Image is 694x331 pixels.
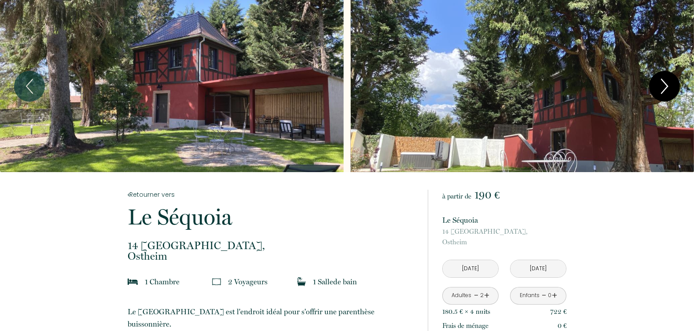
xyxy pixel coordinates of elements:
div: 0 [547,291,552,300]
span: s [264,277,268,286]
p: Frais de ménage [442,320,488,331]
p: Le [GEOGRAPHIC_DATA] est l'endroit idéal pour s'offrir une parenthèse buissonnière. [128,305,416,330]
a: + [484,289,489,302]
p: 180.5 € × 4 nuit [442,306,490,317]
p: Ostheim [128,240,416,261]
a: + [552,289,557,302]
p: 1 Salle de bain [313,276,357,288]
span: 14 [GEOGRAPHIC_DATA], [128,240,416,251]
a: - [474,289,479,302]
div: 2 [480,291,484,300]
div: Enfants [520,291,540,300]
a: Retourner vers [128,190,416,199]
input: Départ [510,260,566,277]
p: 0 € [558,320,567,331]
a: - [542,289,547,302]
span: 190 € [474,189,499,201]
span: 14 [GEOGRAPHIC_DATA], [442,226,566,237]
div: Adultes [452,291,471,300]
p: Ostheim [442,226,566,247]
p: Le Séquoia [442,214,566,226]
input: Arrivée [443,260,498,277]
p: 2 Voyageur [228,276,268,288]
span: à partir de [442,192,471,200]
span: s [488,308,490,316]
button: Next [649,71,680,102]
img: guests [212,277,221,286]
button: Previous [14,71,45,102]
p: 722 € [550,306,567,317]
p: 1 Chambre [145,276,180,288]
p: Le Séquoia [128,206,416,228]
